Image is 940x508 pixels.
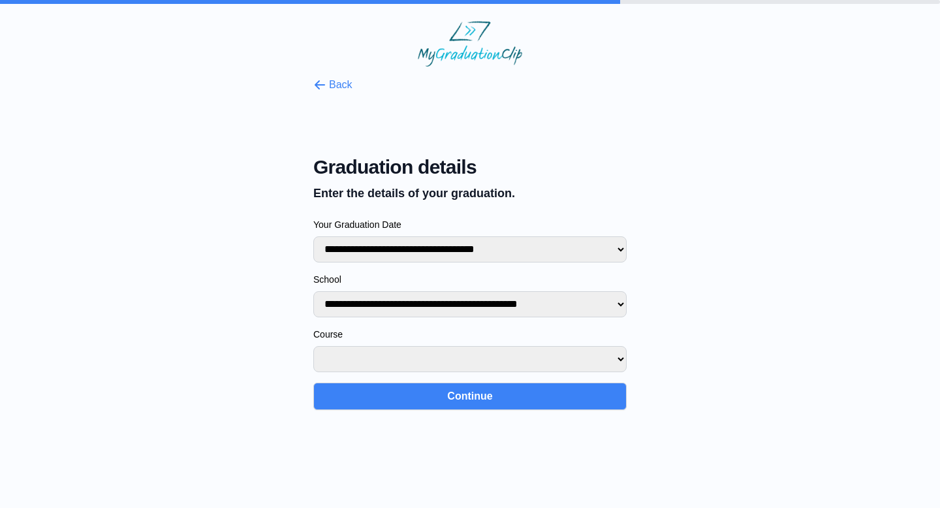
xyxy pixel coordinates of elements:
[313,155,627,179] span: Graduation details
[418,21,522,67] img: MyGraduationClip
[313,328,627,341] label: Course
[313,273,627,286] label: School
[313,184,627,202] p: Enter the details of your graduation.
[313,383,627,410] button: Continue
[313,218,627,231] label: Your Graduation Date
[313,77,352,93] button: Back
